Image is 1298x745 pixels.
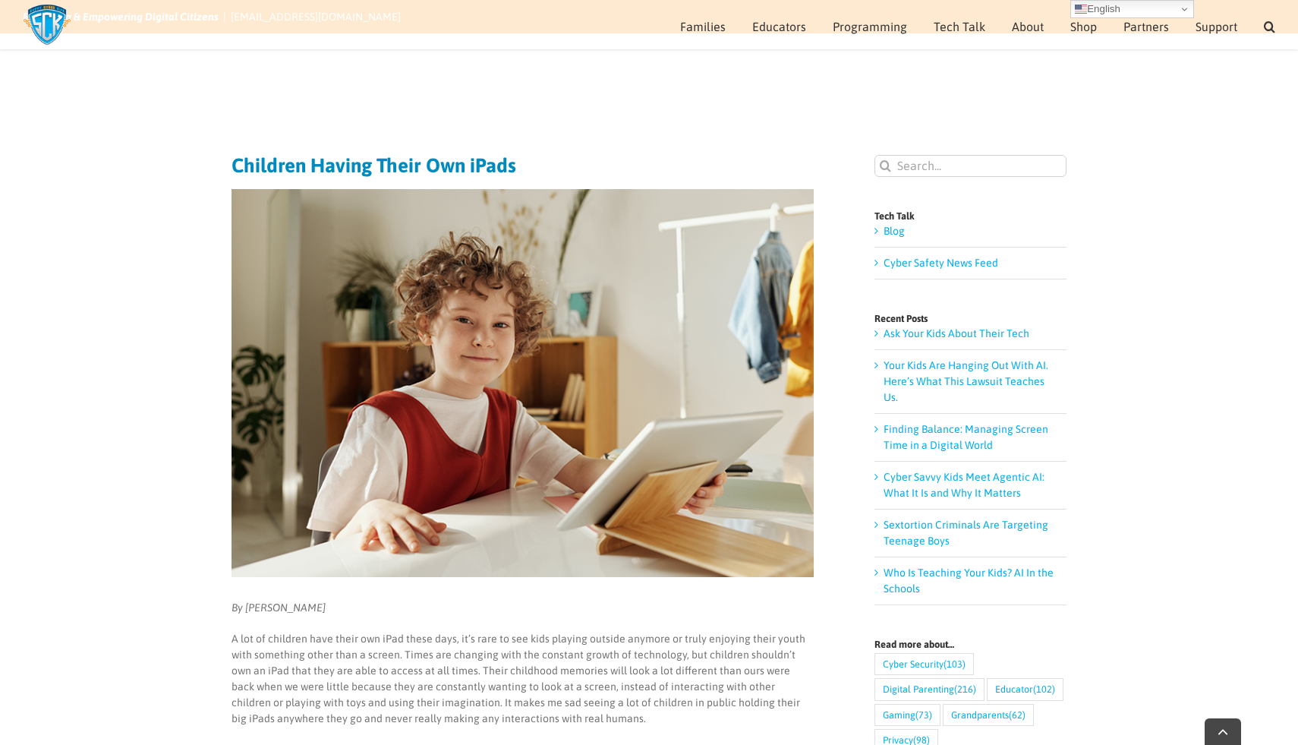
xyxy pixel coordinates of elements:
h4: Tech Talk [874,211,1066,221]
span: Shop [1070,21,1097,33]
h4: Recent Posts [874,314,1066,324]
a: Educator (102 items) [987,678,1063,700]
a: Cyber Safety News Feed [884,257,998,269]
span: Support [1196,21,1237,33]
a: Grandparents (62 items) [943,704,1034,726]
h4: Read more about… [874,639,1066,649]
a: Your Kids Are Hanging Out With AI. Here’s What This Lawsuit Teaches Us. [884,359,1048,403]
a: Who Is Teaching Your Kids? AI In the Schools [884,567,1054,595]
img: Savvy Cyber Kids Logo [23,4,71,46]
span: Tech Talk [934,21,985,33]
span: Educators [752,21,806,33]
h1: Children Having Their Own iPads [232,155,814,176]
a: Digital Parenting (216 items) [874,678,985,700]
a: Cyber Security (103 items) [874,653,974,675]
span: Families [680,21,726,33]
span: Partners [1123,21,1169,33]
p: A lot of children have their own iPad these days, it’s rare to see kids playing outside anymore o... [232,631,814,727]
input: Search... [874,155,1066,177]
em: By [PERSON_NAME] [232,601,326,614]
img: en [1075,3,1087,15]
span: (62) [1009,705,1025,725]
a: Sextortion Criminals Are Targeting Teenage Boys [884,519,1048,547]
span: (102) [1033,679,1055,699]
a: Cyber Savvy Kids Meet Agentic AI: What It Is and Why It Matters [884,471,1044,499]
a: Ask Your Kids About Their Tech [884,327,1029,339]
a: Blog [884,225,905,237]
a: Finding Balance: Managing Screen Time in a Digital World [884,423,1048,451]
span: (103) [944,654,966,674]
a: Gaming (73 items) [874,704,940,726]
span: (216) [954,679,976,699]
span: About [1012,21,1044,33]
span: (73) [915,705,932,725]
input: Search [874,155,896,177]
span: Programming [833,21,907,33]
